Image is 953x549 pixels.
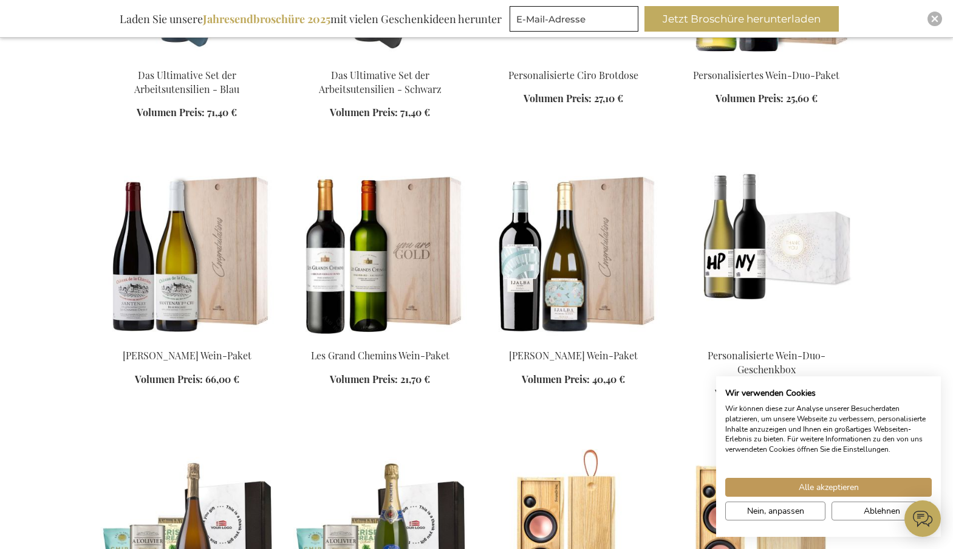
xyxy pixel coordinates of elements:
[644,6,839,32] button: Jetzt Broschüre herunterladen
[747,505,804,517] span: Nein, anpassen
[931,15,938,22] img: Close
[487,54,660,65] a: Personalised Ciro RCS Lunch Box
[786,92,818,105] span: 25,60 €
[799,481,859,494] span: Alle akzeptieren
[693,69,839,81] a: Personalisiertes Wein-Duo-Paket
[135,373,203,385] span: Volumen Preis:
[100,54,274,65] a: The Ultimate Work Essentials Set - Blue
[400,373,430,385] span: 21,70 €
[725,388,932,399] h2: Wir verwenden Cookies
[522,373,625,387] a: Volumen Preis: 40,40 €
[927,12,942,26] div: Close
[319,69,442,95] a: Das Ultimative Set der Arbeitsutensilien - Schwarz
[137,106,205,119] span: Volumen Preis:
[100,168,274,339] img: Yves Girardin Santenay Wein-Paket
[725,502,825,520] button: cookie Einstellungen anpassen
[864,505,900,517] span: Ablehnen
[137,106,237,120] a: Volumen Preis: 71,40 €
[680,334,853,345] a: Personalised Wine Duo Gift Box
[509,349,638,362] a: [PERSON_NAME] Wein-Paket
[680,168,853,339] img: Personalised Wine Duo Gift Box
[205,373,239,385] span: 66,00 €
[293,168,467,339] img: Les Grand Chemins Wein-Paket
[114,6,507,32] div: Laden Sie unsere mit vielen Geschenkideen herunter
[594,92,623,105] span: 27,10 €
[708,349,825,376] a: Personalisierte Wein-Duo-Geschenkbox
[487,334,660,345] a: Vina Ijalba Wein-Paket
[330,373,398,385] span: Volumen Preis:
[508,69,638,81] a: Personalisierte Ciro Brotdose
[716,92,818,106] a: Volumen Preis: 25,60 €
[510,6,638,32] input: E-Mail-Adresse
[524,92,623,106] a: Volumen Preis: 27,10 €
[680,54,853,65] a: Personalisiertes Wein-Duo-Paket
[524,92,592,105] span: Volumen Preis:
[293,54,467,65] a: The Ultimate Work Essentials Set - Black
[715,387,783,399] span: Volumen Preis:
[510,6,642,35] form: marketing offers and promotions
[330,373,430,387] a: Volumen Preis: 21,70 €
[203,12,330,26] b: Jahresendbroschüre 2025
[134,69,239,95] a: Das Ultimative Set der Arbeitsutensilien - Blau
[904,500,941,537] iframe: belco-activator-frame
[330,106,398,119] span: Volumen Preis:
[400,106,430,119] span: 71,40 €
[522,373,590,385] span: Volumen Preis:
[311,349,449,362] a: Les Grand Chemins Wein-Paket
[592,373,625,385] span: 40,40 €
[487,168,660,339] img: Vina Ijalba Wein-Paket
[725,404,932,455] p: Wir können diese zur Analyse unserer Besucherdaten platzieren, um unsere Webseite zu verbessern, ...
[715,387,818,401] a: Volumen Preis: 20,70 €
[135,373,239,387] a: Volumen Preis: 66,00 €
[207,106,237,119] span: 71,40 €
[725,478,932,497] button: Akzeptieren Sie alle cookies
[293,334,467,345] a: Les Grand Chemins Wein-Paket
[123,349,251,362] a: [PERSON_NAME] Wein-Paket
[716,92,784,105] span: Volumen Preis:
[100,334,274,345] a: Yves Girardin Santenay Wein-Paket
[330,106,430,120] a: Volumen Preis: 71,40 €
[832,502,932,520] button: Alle verweigern cookies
